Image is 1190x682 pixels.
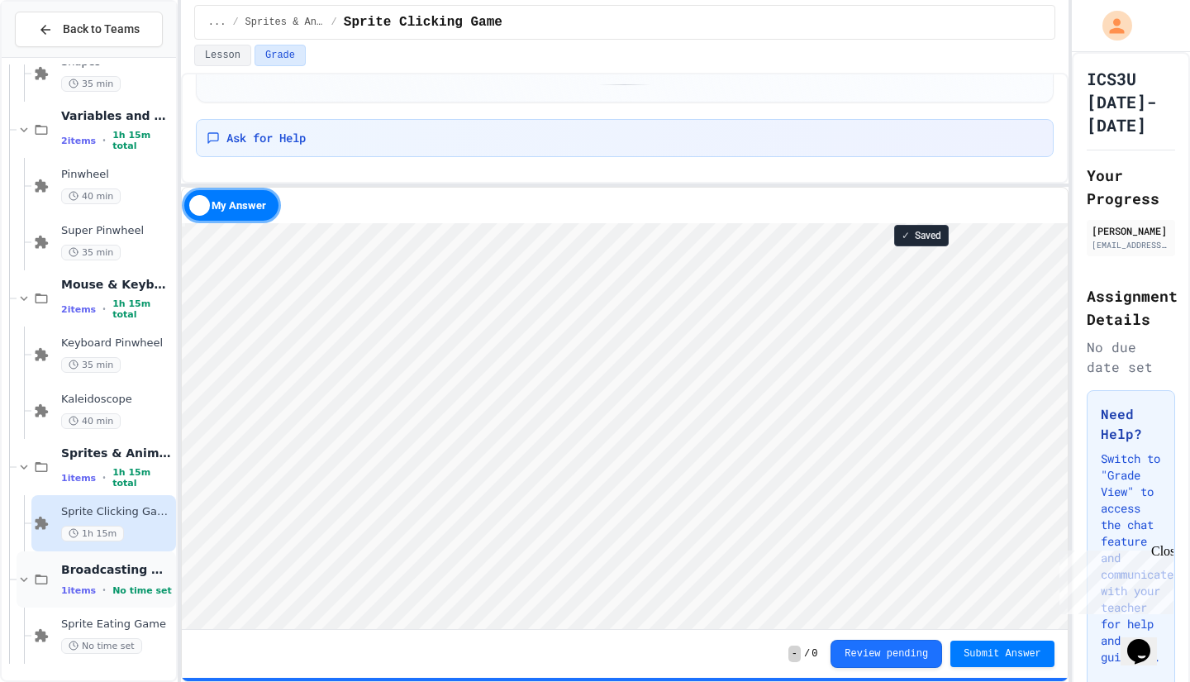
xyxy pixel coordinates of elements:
[61,245,121,260] span: 35 min
[208,16,226,29] span: ...
[61,585,96,596] span: 1 items
[61,76,121,92] span: 35 min
[1053,544,1173,614] iframe: chat widget
[61,562,173,577] span: Broadcasting & Cloning
[61,168,173,182] span: Pinwheel
[61,108,173,123] span: Variables and Blocks
[61,413,121,429] span: 40 min
[831,640,942,668] button: Review pending
[102,303,106,316] span: •
[1101,451,1161,665] p: Switch to "Grade View" to access the chat feature and communicate with your teacher for help and ...
[61,393,173,407] span: Kaleidoscope
[1092,239,1170,251] div: [EMAIL_ADDRESS][DOMAIN_NAME]
[1085,7,1136,45] div: My Account
[902,229,910,242] span: ✓
[63,21,140,38] span: Back to Teams
[950,641,1054,667] button: Submit Answer
[255,45,306,66] button: Grade
[245,16,325,29] span: Sprites & Animation
[788,646,801,662] span: -
[102,134,106,147] span: •
[1087,67,1175,136] h1: ICS3U [DATE]-[DATE]
[61,638,142,654] span: No time set
[1087,164,1175,210] h2: Your Progress
[232,16,238,29] span: /
[112,298,173,320] span: 1h 15m total
[194,45,251,66] button: Lesson
[964,647,1041,661] span: Submit Answer
[112,585,172,596] span: No time set
[102,471,106,484] span: •
[1087,284,1175,331] h2: Assignment Details
[61,505,173,519] span: Sprite Clicking Game
[804,647,810,661] span: /
[61,446,173,460] span: Sprites & Animation
[61,357,121,373] span: 35 min
[112,130,173,151] span: 1h 15m total
[61,473,96,484] span: 1 items
[61,136,96,146] span: 2 items
[61,618,173,632] span: Sprite Eating Game
[7,7,114,105] div: Chat with us now!Close
[61,336,173,351] span: Keyboard Pinwheel
[344,12,502,32] span: Sprite Clicking Game
[102,584,106,597] span: •
[61,304,96,315] span: 2 items
[15,12,163,47] button: Back to Teams
[1101,404,1161,444] h3: Need Help?
[226,130,306,146] span: Ask for Help
[1087,337,1175,377] div: No due date set
[1121,616,1173,665] iframe: chat widget
[61,277,173,292] span: Mouse & Keyboard
[915,229,941,242] span: Saved
[61,526,124,541] span: 1h 15m
[61,188,121,204] span: 40 min
[112,467,173,489] span: 1h 15m total
[182,223,1068,629] iframe: Snap! Programming Environment
[812,647,817,661] span: 0
[61,224,173,238] span: Super Pinwheel
[1092,223,1170,238] div: [PERSON_NAME]
[331,16,337,29] span: /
